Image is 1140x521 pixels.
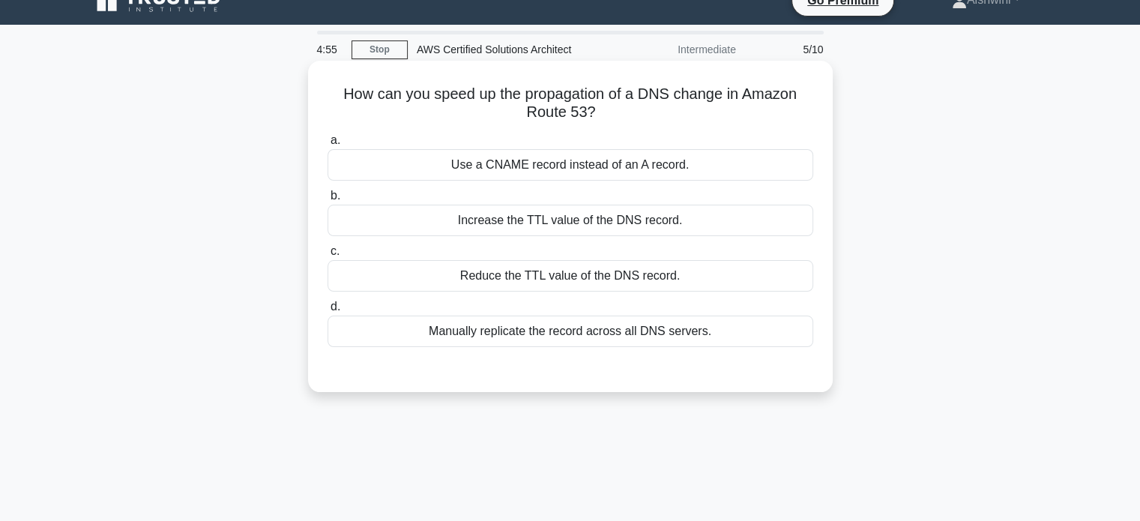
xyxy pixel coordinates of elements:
[331,133,340,146] span: a.
[308,34,352,64] div: 4:55
[328,260,813,292] div: Reduce the TTL value of the DNS record.
[331,300,340,313] span: d.
[352,40,408,59] a: Stop
[328,316,813,347] div: Manually replicate the record across all DNS servers.
[328,205,813,236] div: Increase the TTL value of the DNS record.
[745,34,833,64] div: 5/10
[326,85,815,122] h5: How can you speed up the propagation of a DNS change in Amazon Route 53?
[614,34,745,64] div: Intermediate
[328,149,813,181] div: Use a CNAME record instead of an A record.
[331,189,340,202] span: b.
[408,34,614,64] div: AWS Certified Solutions Architect
[331,244,340,257] span: c.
